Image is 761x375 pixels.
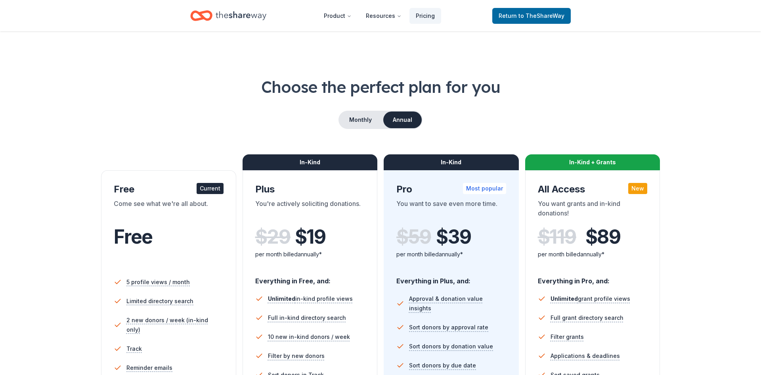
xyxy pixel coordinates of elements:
nav: Main [317,6,441,25]
span: Reminder emails [126,363,172,373]
div: Current [197,183,224,194]
span: $ 19 [295,226,326,248]
div: You want to save even more time. [396,199,506,221]
span: 2 new donors / week (in-kind only) [126,315,224,335]
button: Product [317,8,358,24]
span: $ 89 [585,226,621,248]
button: Monthly [339,112,382,128]
span: $ 39 [436,226,471,248]
div: Most popular [463,183,506,194]
span: 5 profile views / month [126,277,190,287]
div: All Access [538,183,648,196]
div: Everything in Free, and: [255,269,365,286]
span: Full grant directory search [551,313,623,323]
span: Sort donors by due date [409,361,476,370]
div: New [628,183,647,194]
span: Unlimited [268,295,295,302]
div: In-Kind + Grants [525,154,660,170]
button: Annual [383,112,422,128]
div: In-Kind [384,154,519,170]
span: Free [114,225,153,248]
div: Free [114,183,224,196]
div: per month billed annually* [255,250,365,259]
span: to TheShareWay [518,12,564,19]
span: Limited directory search [126,296,193,306]
span: Filter grants [551,332,584,342]
span: in-kind profile views [268,295,353,302]
div: Everything in Plus, and: [396,269,506,286]
div: You want grants and in-kind donations! [538,199,648,221]
div: Pro [396,183,506,196]
a: Pricing [409,8,441,24]
div: Plus [255,183,365,196]
span: Filter by new donors [268,351,325,361]
div: Everything in Pro, and: [538,269,648,286]
span: Approval & donation value insights [409,294,506,313]
button: Resources [359,8,408,24]
span: grant profile views [551,295,630,302]
span: Track [126,344,142,354]
span: Sort donors by donation value [409,342,493,351]
span: Full in-kind directory search [268,313,346,323]
div: per month billed annually* [538,250,648,259]
a: Home [190,6,266,25]
span: 10 new in-kind donors / week [268,332,350,342]
span: Sort donors by approval rate [409,323,488,332]
div: Come see what we're all about. [114,199,224,221]
div: You're actively soliciting donations. [255,199,365,221]
span: Unlimited [551,295,578,302]
span: Return [499,11,564,21]
h1: Choose the perfect plan for you [32,76,729,98]
div: In-Kind [243,154,378,170]
span: Applications & deadlines [551,351,620,361]
a: Returnto TheShareWay [492,8,571,24]
div: per month billed annually* [396,250,506,259]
